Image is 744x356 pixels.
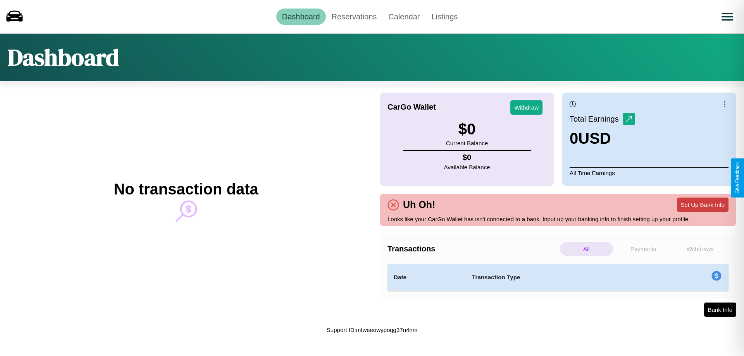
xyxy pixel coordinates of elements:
p: Looks like your CarGo Wallet has isn't connected to a bank. Input up your banking info to finish ... [387,214,728,224]
h1: Dashboard [8,41,119,73]
p: Current Balance [446,138,488,148]
table: simple table [387,264,728,291]
a: Calendar [382,9,425,25]
h3: $ 0 [446,120,488,138]
p: Withdraws [673,242,727,256]
p: Payments [617,242,670,256]
h4: Uh Oh! [399,199,439,210]
div: Give Feedback [735,162,740,194]
a: Listings [425,9,463,25]
p: Total Earnings [570,112,623,126]
a: Reservations [326,9,383,25]
button: Withdraw [510,100,542,115]
h4: CarGo Wallet [387,103,436,112]
h3: 0 USD [570,130,635,147]
button: Open menu [716,6,738,28]
p: Available Balance [444,162,490,172]
button: Bank Info [704,303,736,317]
h4: Transactions [387,244,558,253]
a: Dashboard [276,9,326,25]
h4: Date [394,273,460,282]
p: All [560,242,613,256]
p: Support ID: mfweeowypoqg37n4nm [327,325,417,335]
h4: Transaction Type [472,273,648,282]
p: All Time Earnings [570,167,728,178]
button: Set Up Bank Info [677,198,728,212]
h4: $ 0 [444,153,490,162]
h2: No transaction data [114,181,258,198]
